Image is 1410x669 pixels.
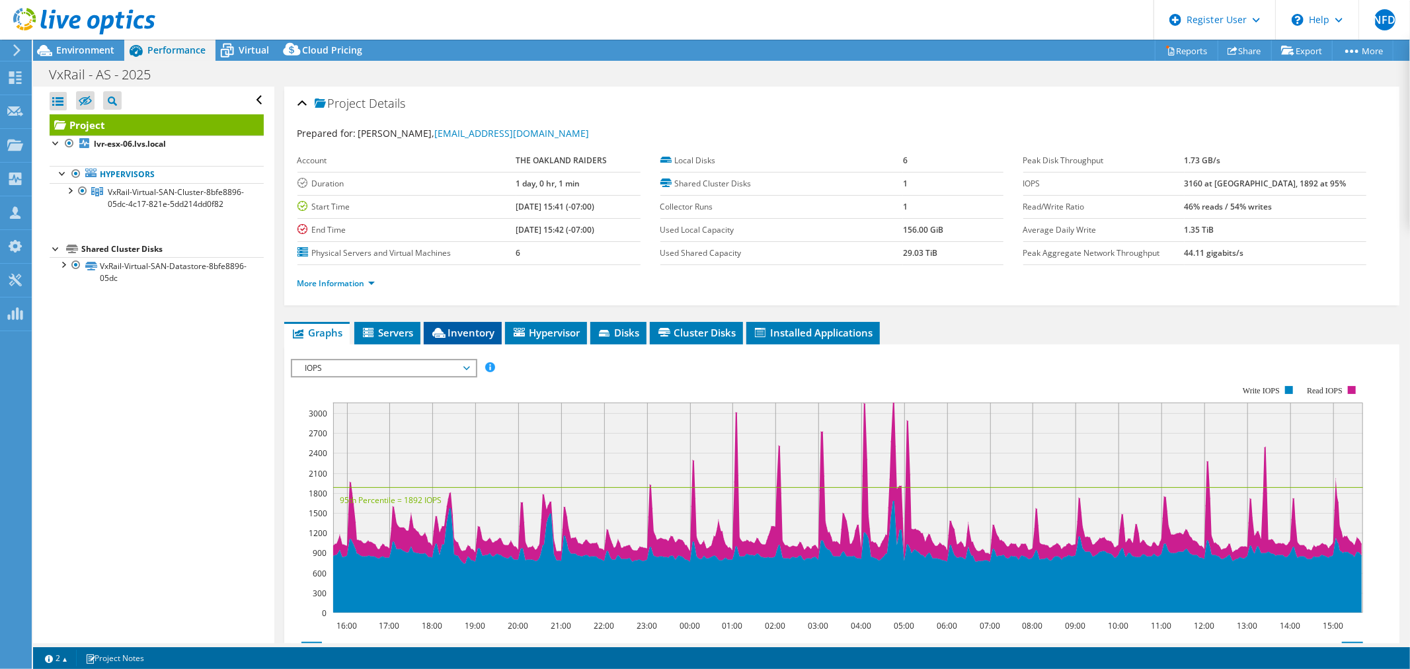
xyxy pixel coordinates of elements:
[516,201,595,212] b: [DATE] 15:41 (-07:00)
[1185,201,1273,212] b: 46% reads / 54% writes
[1374,9,1395,30] span: NFD
[637,620,657,631] text: 23:00
[309,508,327,519] text: 1500
[358,127,590,139] span: [PERSON_NAME],
[903,224,943,235] b: 156.00 GiB
[753,326,873,339] span: Installed Applications
[508,620,528,631] text: 20:00
[516,155,607,166] b: THE OAKLAND RAIDERS
[1185,224,1214,235] b: 1.35 TiB
[516,178,580,189] b: 1 day, 0 hr, 1 min
[36,650,77,666] a: 2
[1332,40,1393,61] a: More
[43,67,171,82] h1: VxRail - AS - 2025
[94,138,166,149] b: lvr-esx-06.lvs.local
[313,588,327,599] text: 300
[1155,40,1218,61] a: Reports
[465,620,485,631] text: 19:00
[108,186,244,210] span: VxRail-Virtual-SAN-Cluster-8bfe8896-05dc-4c17-821e-5dd214dd0f82
[430,326,495,339] span: Inventory
[1237,620,1257,631] text: 13:00
[81,241,264,257] div: Shared Cluster Disks
[1218,40,1272,61] a: Share
[76,650,153,666] a: Project Notes
[656,326,736,339] span: Cluster Disks
[1194,620,1214,631] text: 12:00
[660,154,904,167] label: Local Disks
[1323,620,1343,631] text: 15:00
[1023,247,1185,260] label: Peak Aggregate Network Throughput
[1185,247,1244,258] b: 44.11 gigabits/s
[313,547,327,559] text: 900
[1280,620,1300,631] text: 14:00
[660,223,904,237] label: Used Local Capacity
[297,278,375,289] a: More Information
[297,200,516,214] label: Start Time
[851,620,871,631] text: 04:00
[315,97,366,110] span: Project
[302,44,362,56] span: Cloud Pricing
[597,326,640,339] span: Disks
[50,166,264,183] a: Hypervisors
[1023,223,1185,237] label: Average Daily Write
[239,44,269,56] span: Virtual
[309,528,327,539] text: 1200
[660,200,904,214] label: Collector Runs
[422,620,442,631] text: 18:00
[516,224,595,235] b: [DATE] 15:42 (-07:00)
[1292,14,1304,26] svg: \n
[980,620,1000,631] text: 07:00
[322,608,327,619] text: 0
[291,326,343,339] span: Graphs
[1022,620,1042,631] text: 08:00
[903,155,908,166] b: 6
[50,136,264,153] a: lvr-esx-06.lvs.local
[1023,177,1185,190] label: IOPS
[309,428,327,439] text: 2700
[435,127,590,139] a: [EMAIL_ADDRESS][DOMAIN_NAME]
[1023,154,1185,167] label: Peak Disk Throughput
[903,247,937,258] b: 29.03 TiB
[309,468,327,479] text: 2100
[297,223,516,237] label: End Time
[808,620,828,631] text: 03:00
[594,620,614,631] text: 22:00
[516,247,521,258] b: 6
[1023,200,1185,214] label: Read/Write Ratio
[512,326,580,339] span: Hypervisor
[894,620,914,631] text: 05:00
[50,257,264,286] a: VxRail-Virtual-SAN-Datastore-8bfe8896-05dc
[299,360,469,376] span: IOPS
[309,488,327,499] text: 1800
[1065,620,1085,631] text: 09:00
[50,114,264,136] a: Project
[1271,40,1333,61] a: Export
[1243,386,1280,395] text: Write IOPS
[660,247,904,260] label: Used Shared Capacity
[309,408,327,419] text: 3000
[903,178,908,189] b: 1
[379,620,399,631] text: 17:00
[147,44,206,56] span: Performance
[765,620,785,631] text: 02:00
[313,568,327,579] text: 600
[1307,386,1343,395] text: Read IOPS
[660,177,904,190] label: Shared Cluster Disks
[340,494,442,506] text: 95th Percentile = 1892 IOPS
[937,620,957,631] text: 06:00
[297,127,356,139] label: Prepared for:
[680,620,700,631] text: 00:00
[309,448,327,459] text: 2400
[361,326,414,339] span: Servers
[1151,620,1171,631] text: 11:00
[370,95,406,111] span: Details
[297,154,516,167] label: Account
[551,620,571,631] text: 21:00
[297,177,516,190] label: Duration
[903,201,908,212] b: 1
[50,183,264,212] a: VxRail-Virtual-SAN-Cluster-8bfe8896-05dc-4c17-821e-5dd214dd0f82
[1185,178,1347,189] b: 3160 at [GEOGRAPHIC_DATA], 1892 at 95%
[722,620,742,631] text: 01:00
[336,620,357,631] text: 16:00
[1185,155,1221,166] b: 1.73 GB/s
